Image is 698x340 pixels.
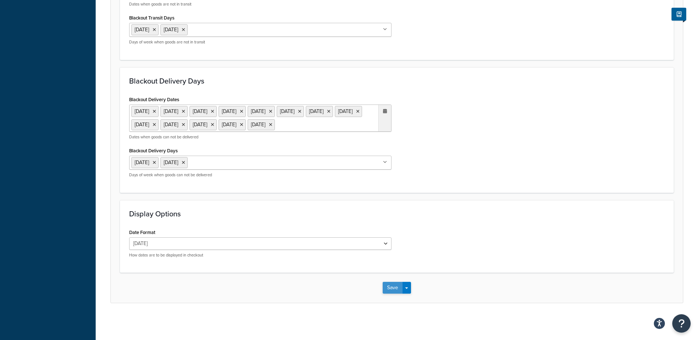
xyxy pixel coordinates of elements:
li: [DATE] [219,106,246,117]
li: [DATE] [335,106,362,117]
span: [DATE] [135,159,149,166]
li: [DATE] [131,106,159,117]
li: [DATE] [189,106,217,117]
label: Blackout Delivery Days [129,148,178,153]
button: Open Resource Center [672,314,691,333]
li: [DATE] [189,119,217,130]
h3: Display Options [129,210,665,218]
li: [DATE] [306,106,333,117]
button: Show Help Docs [672,8,686,21]
p: Days of week when goods are not in transit [129,39,391,45]
li: [DATE] [219,119,246,130]
span: [DATE] [164,159,178,166]
p: Dates when goods are not in transit [129,1,391,7]
p: Dates when goods can not be delivered [129,134,391,140]
h3: Blackout Delivery Days [129,77,665,85]
label: Blackout Delivery Dates [129,97,179,102]
span: [DATE] [164,26,178,33]
li: [DATE] [248,106,275,117]
label: Blackout Transit Days [129,15,174,21]
p: Days of week when goods can not be delivered [129,172,391,178]
li: [DATE] [131,119,159,130]
li: [DATE] [160,119,188,130]
button: Save [383,282,403,294]
p: How dates are to be displayed in checkout [129,252,391,258]
span: [DATE] [135,26,149,33]
li: [DATE] [160,106,188,117]
label: Date Format [129,230,155,235]
li: [DATE] [277,106,304,117]
li: [DATE] [248,119,275,130]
